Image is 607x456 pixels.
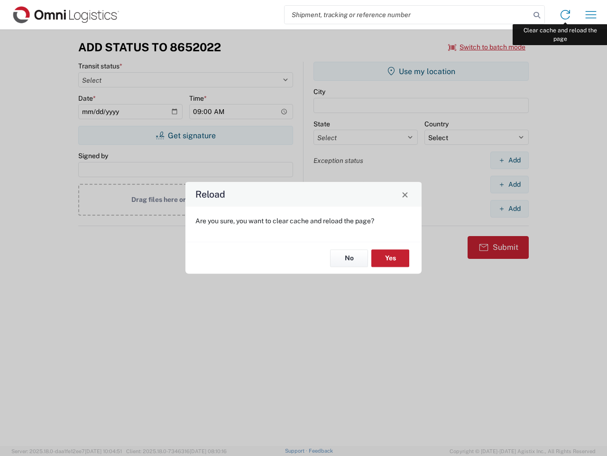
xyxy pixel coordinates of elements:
h4: Reload [195,188,225,201]
p: Are you sure, you want to clear cache and reload the page? [195,217,412,225]
button: Close [398,188,412,201]
input: Shipment, tracking or reference number [285,6,530,24]
button: Yes [371,249,409,267]
button: No [330,249,368,267]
